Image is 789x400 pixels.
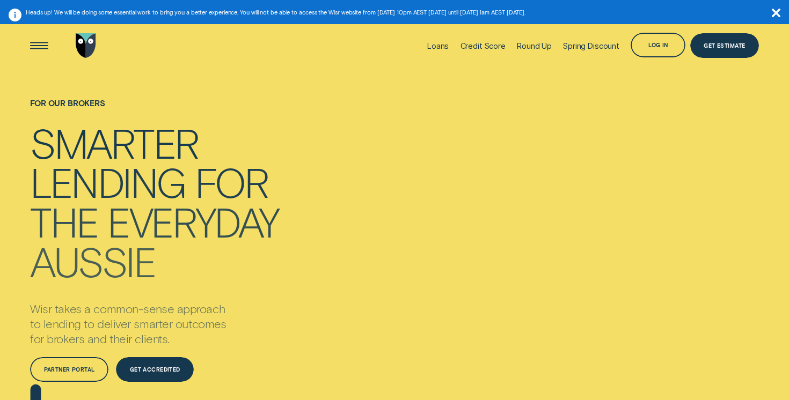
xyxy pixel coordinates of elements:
a: Get Accredited [116,357,194,382]
p: Wisr takes a common-sense approach to lending to deliver smarter outcomes for brokers and their c... [30,301,267,346]
div: Spring Discount [563,41,619,50]
a: Credit Score [461,18,506,73]
a: Go to home page [74,18,98,73]
div: everyday [107,203,278,241]
a: Loans [427,18,449,73]
h4: Smarter lending for the everyday Aussie [30,124,279,277]
div: Smarter [30,124,198,162]
img: Wisr [76,33,96,58]
a: Get Estimate [690,33,759,58]
div: Aussie [30,242,155,280]
a: Partner Portal [30,357,108,382]
h1: For Our Brokers [30,99,279,124]
a: Round Up [517,18,552,73]
a: Spring Discount [563,18,619,73]
div: for [195,163,268,201]
div: Round Up [517,41,552,50]
div: Loans [427,41,449,50]
button: Open Menu [27,33,52,58]
button: Log in [631,33,685,57]
div: lending [30,163,185,201]
div: Credit Score [461,41,506,50]
div: the [30,203,98,241]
